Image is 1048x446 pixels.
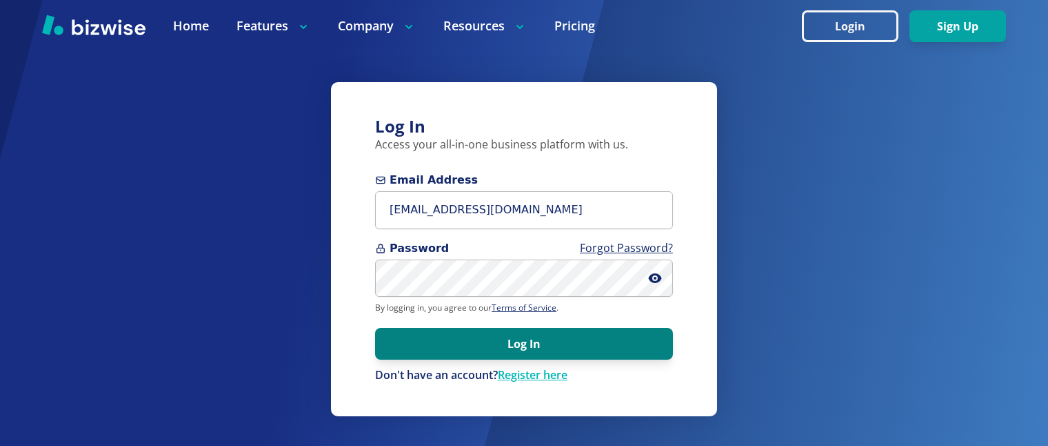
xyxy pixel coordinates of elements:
a: Sign Up [909,20,1006,33]
p: By logging in, you agree to our . [375,302,673,313]
a: Login [802,20,909,33]
a: Register here [498,367,567,382]
input: you@example.com [375,191,673,229]
a: Home [173,17,209,35]
p: Don't have an account? [375,368,673,383]
p: Company [338,17,416,35]
button: Log In [375,328,673,360]
button: Sign Up [909,10,1006,42]
button: Login [802,10,898,42]
a: Forgot Password? [580,240,673,255]
div: Don't have an account?Register here [375,368,673,383]
p: Features [236,17,310,35]
span: Password [375,240,673,257]
span: Email Address [375,172,673,188]
p: Resources [443,17,527,35]
h3: Log In [375,115,673,138]
img: Bizwise Logo [42,14,145,35]
p: Access your all-in-one business platform with us. [375,137,673,153]
a: Terms of Service [492,302,556,313]
a: Pricing [554,17,595,35]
